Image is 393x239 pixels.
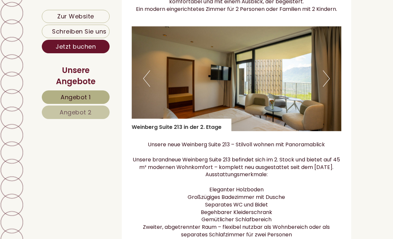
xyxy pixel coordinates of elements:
[42,10,110,23] a: Zur Website
[10,20,114,26] div: Hotel Tenz
[132,119,231,131] div: Weinberg Suite 213 in der 2. Etage
[10,33,114,38] small: 09:58
[42,25,110,38] a: Schreiben Sie uns
[60,108,92,116] span: Angebot 2
[42,65,110,87] div: Unsere Angebote
[42,40,110,53] a: Jetzt buchen
[132,26,342,131] img: image
[61,93,91,101] span: Angebot 1
[167,171,210,185] button: Senden
[323,70,330,87] button: Next
[92,5,118,16] div: [DATE]
[5,19,118,39] div: Guten Tag, wie können wir Ihnen helfen?
[143,70,150,87] button: Previous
